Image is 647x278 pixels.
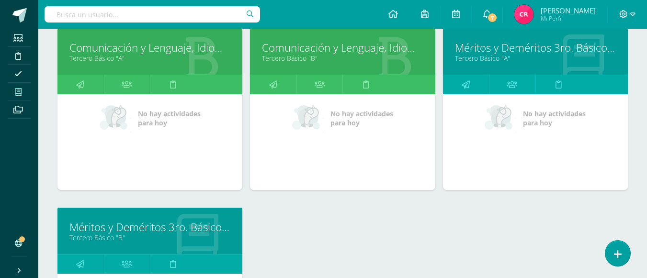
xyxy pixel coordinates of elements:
span: 7 [487,12,498,23]
span: No hay actividades para hoy [330,109,393,127]
img: no_activities_small.png [485,104,516,133]
span: No hay actividades para hoy [523,109,586,127]
a: Comunicación y Lenguaje, Idioma Español [69,40,230,55]
span: Mi Perfil [541,14,596,22]
img: no_activities_small.png [100,104,131,133]
a: Méritos y Deméritos 3ro. Básico "A" [455,40,616,55]
a: Tercero Básico "B" [262,54,423,63]
span: No hay actividades para hoy [138,109,201,127]
input: Busca un usuario... [45,6,260,22]
img: e3ffac15afa6ee5300c516ab87d4e208.png [514,5,533,24]
a: Méritos y Deméritos 3ro. Básico "B" [69,220,230,234]
span: [PERSON_NAME] [541,6,596,15]
a: Tercero Básico "B" [69,233,230,242]
img: no_activities_small.png [292,104,324,133]
a: Tercero Básico "A" [455,54,616,63]
a: Comunicación y Lenguaje, Idioma Español [262,40,423,55]
a: Tercero Básico "A" [69,54,230,63]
